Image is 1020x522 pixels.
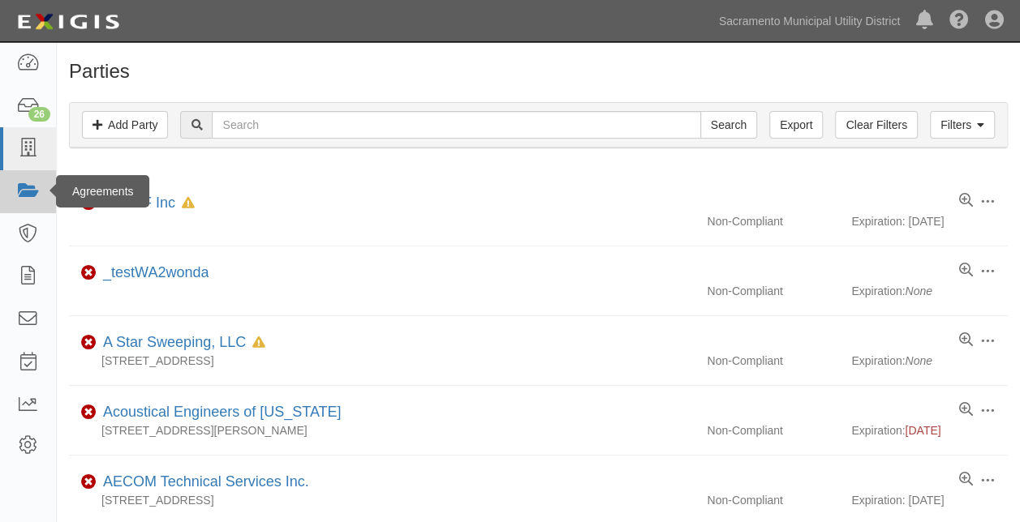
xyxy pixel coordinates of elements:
[69,353,695,369] div: [STREET_ADDRESS]
[851,353,1008,369] div: Expiration:
[851,213,1008,229] div: Expiration: [DATE]
[835,111,917,139] a: Clear Filters
[97,263,209,284] div: _testWA2wonda
[103,264,209,280] a: _testWA2wonda
[212,111,700,139] input: Search
[103,473,309,490] a: AECOM Technical Services Inc.
[81,267,97,279] i: Non-Compliant
[959,402,973,418] a: View results summary
[695,422,851,439] div: Non-Compliant
[695,492,851,508] div: Non-Compliant
[959,193,973,209] a: View results summary
[69,492,695,508] div: [STREET_ADDRESS]
[949,11,969,31] i: Help Center - Complianz
[905,424,940,437] span: [DATE]
[851,283,1008,299] div: Expiration:
[182,198,195,209] i: In Default since 09/10/2025
[252,337,265,349] i: In Default since 05/12/2025
[103,334,246,350] a: A Star Sweeping, LLC
[959,472,973,488] a: View results summary
[28,107,50,122] div: 26
[82,111,168,139] a: Add Party
[97,332,265,353] div: A Star Sweeping, LLC
[69,61,1008,82] h1: Parties
[97,402,341,423] div: Acoustical Engineers of California
[56,175,149,208] div: Agreements
[851,492,1008,508] div: Expiration: [DATE]
[695,213,851,229] div: Non-Compliant
[959,332,973,349] a: View results summary
[769,111,823,139] a: Export
[711,5,908,37] a: Sacramento Municipal Utility District
[700,111,757,139] input: Search
[81,477,97,488] i: Non-Compliant
[81,407,97,418] i: Non-Compliant
[851,422,1008,439] div: Expiration:
[12,7,124,36] img: logo-5460c22ac91f19d4615b14bd174203de0afe785f0fc80cf4dbbc73dc1793850b.png
[905,285,932,297] i: None
[81,337,97,349] i: Non-Compliant
[930,111,995,139] a: Filters
[103,404,341,420] a: Acoustical Engineers of [US_STATE]
[81,198,97,209] i: Non-Compliant
[695,283,851,299] div: Non-Compliant
[69,422,695,439] div: [STREET_ADDRESS][PERSON_NAME]
[959,263,973,279] a: View results summary
[905,354,932,367] i: None
[695,353,851,369] div: Non-Compliant
[97,472,309,493] div: AECOM Technical Services Inc.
